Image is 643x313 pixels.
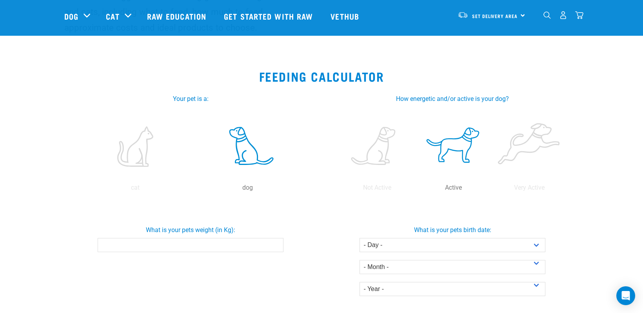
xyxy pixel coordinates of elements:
[106,10,119,22] a: Cat
[216,0,323,32] a: Get started with Raw
[341,183,414,192] p: Not Active
[493,183,566,192] p: Very Active
[331,94,574,104] label: How energetic and/or active is your dog?
[9,69,634,83] h2: Feeding Calculator
[80,183,190,192] p: cat
[58,225,323,235] label: What is your pets weight (in Kg):
[69,94,312,104] label: Your pet is a:
[559,11,567,19] img: user.png
[472,15,518,17] span: Set Delivery Area
[575,11,583,19] img: home-icon@2x.png
[323,0,369,32] a: Vethub
[64,10,78,22] a: Dog
[139,0,216,32] a: Raw Education
[543,11,551,19] img: home-icon-1@2x.png
[193,183,302,192] p: dog
[320,225,585,235] label: What is your pets birth date:
[417,183,490,192] p: Active
[458,11,468,18] img: van-moving.png
[616,286,635,305] div: Open Intercom Messenger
